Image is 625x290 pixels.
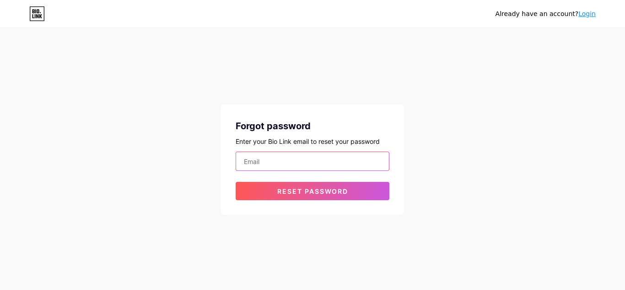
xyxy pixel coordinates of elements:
div: Forgot password [236,119,389,133]
button: Reset password [236,182,389,200]
a: Login [578,10,596,17]
span: Reset password [277,187,348,195]
div: Already have an account? [496,9,596,19]
input: Email [236,152,389,170]
div: Enter your Bio Link email to reset your password [236,137,389,146]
